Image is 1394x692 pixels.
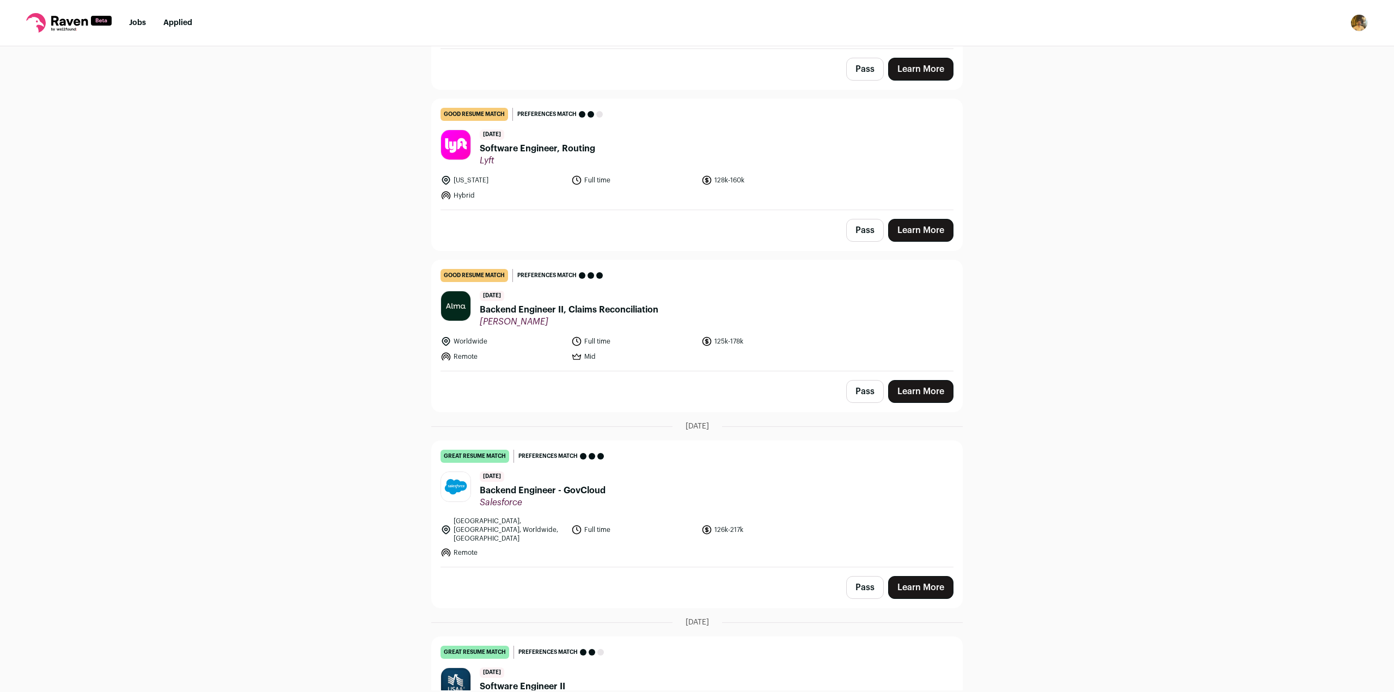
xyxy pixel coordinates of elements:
li: Mid [571,351,695,362]
span: Lyft [480,155,595,166]
a: Learn More [888,576,953,599]
span: Preferences match [518,451,578,462]
a: good resume match Preferences match [DATE] Backend Engineer II, Claims Reconciliation [PERSON_NAM... [432,260,962,371]
div: great resume match [441,450,509,463]
button: Pass [846,58,884,81]
li: [GEOGRAPHIC_DATA], [GEOGRAPHIC_DATA], Worldwide, [GEOGRAPHIC_DATA] [441,517,565,543]
li: Remote [441,547,565,558]
span: Preferences match [517,109,577,120]
span: [PERSON_NAME] [480,316,658,327]
span: Backend Engineer II, Claims Reconciliation [480,303,658,316]
span: Software Engineer, Routing [480,142,595,155]
li: 126k-217k [701,517,826,543]
li: [US_STATE] [441,175,565,186]
span: [DATE] [480,471,504,482]
button: Pass [846,380,884,403]
a: Learn More [888,58,953,81]
img: 79740ca17857b8de3fbbaef12afa9e5e76e7572c4d1f4cc4e03db7411ce0ebbb.jpg [441,130,470,160]
span: Salesforce [480,497,606,508]
li: Full time [571,336,695,347]
button: Pass [846,576,884,599]
img: a15e16b4a572e6d789ff6890fffe31942b924de32350d3da2095d3676c91ed56.jpg [441,472,470,501]
li: Full time [571,175,695,186]
li: Remote [441,351,565,362]
a: Learn More [888,380,953,403]
span: [DATE] [480,130,504,140]
span: [DATE] [480,667,504,678]
span: Preferences match [518,647,578,658]
div: great resume match [441,646,509,659]
li: Full time [571,517,695,543]
a: Learn More [888,219,953,242]
button: Pass [846,219,884,242]
li: Hybrid [441,190,565,201]
span: [DATE] [686,421,709,432]
img: 19116478-medium_jpg [1350,14,1368,32]
span: Backend Engineer - GovCloud [480,484,606,497]
div: good resume match [441,108,508,121]
a: Jobs [129,19,146,27]
li: 125k-178k [701,336,826,347]
span: [DATE] [686,617,709,628]
li: 128k-160k [701,175,826,186]
span: Preferences match [517,270,577,281]
button: Open dropdown [1350,14,1368,32]
img: 026cc35809311526244e7045dcbe1b0bf8c83368e9edc452ae17360796073f98.jpg [441,291,470,321]
a: Applied [163,19,192,27]
span: [DATE] [480,291,504,301]
div: good resume match [441,269,508,282]
a: great resume match Preferences match [DATE] Backend Engineer - GovCloud Salesforce [GEOGRAPHIC_DA... [432,441,962,567]
a: good resume match Preferences match [DATE] Software Engineer, Routing Lyft [US_STATE] Full time 1... [432,99,962,210]
li: Worldwide [441,336,565,347]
